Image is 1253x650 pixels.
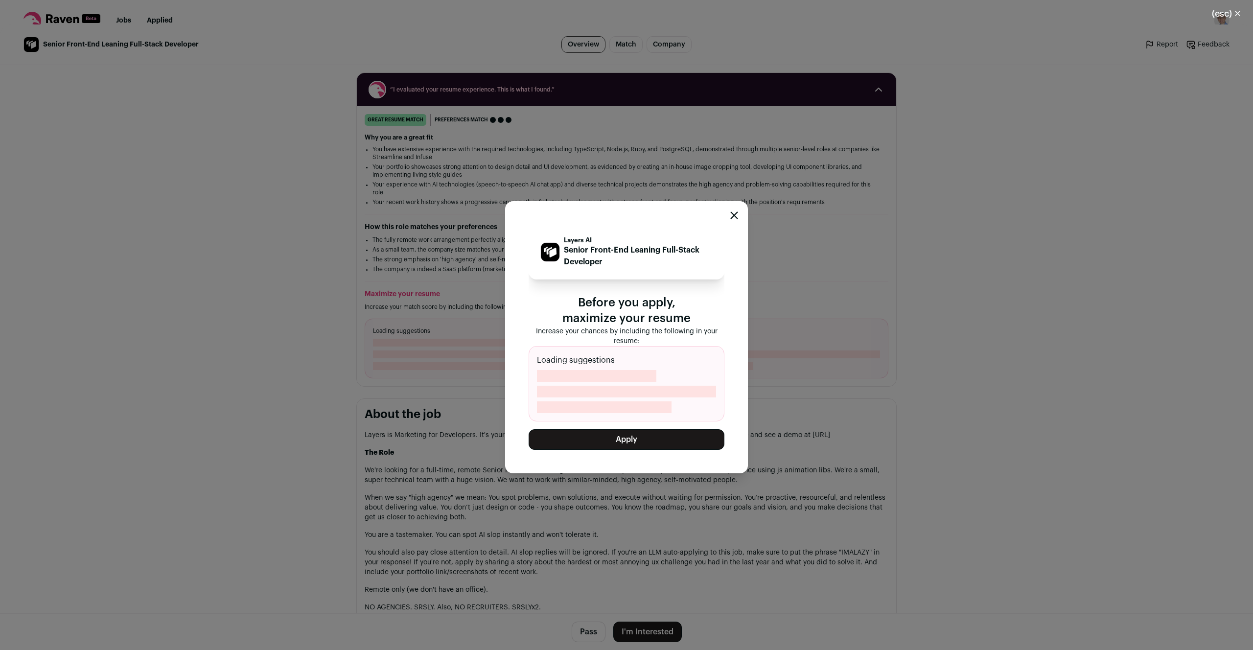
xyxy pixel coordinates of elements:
p: Layers AI [564,236,713,244]
button: Close modal [730,211,738,219]
p: Increase your chances by including the following in your resume: [529,326,724,346]
p: Senior Front-End Leaning Full-Stack Developer [564,244,713,268]
div: Loading suggestions [529,346,724,421]
img: 8b0686cdb14416e309b576650978b8af9748b7d7daca60f07c57673c92abc341.jpg [541,243,559,261]
p: Before you apply, maximize your resume [529,295,724,326]
button: Close modal [1200,3,1253,24]
button: Apply [529,429,724,450]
